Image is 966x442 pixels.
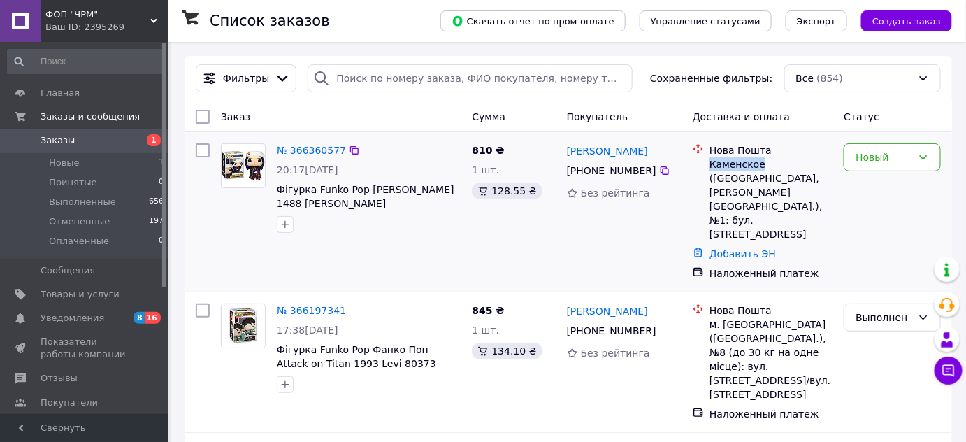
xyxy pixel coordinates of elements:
[41,110,140,123] span: Заказы и сообщения
[41,336,129,361] span: Показатели работы компании
[872,16,941,27] span: Создать заказ
[651,16,760,27] span: Управление статусами
[159,157,164,169] span: 1
[786,10,847,31] button: Экспорт
[650,71,772,85] span: Сохраненные фильтры:
[277,305,346,316] a: № 366197341
[159,235,164,248] span: 0
[277,164,338,176] span: 20:17[DATE]
[440,10,626,31] button: Скачать отчет по пром-оплате
[709,266,832,280] div: Наложенный платеж
[149,215,164,228] span: 197
[567,304,648,318] a: [PERSON_NAME]
[277,184,454,209] a: Фігурка Funko Pop [PERSON_NAME] 1488 [PERSON_NAME]
[709,143,832,157] div: Нова Пошта
[472,305,504,316] span: 845 ₴
[159,176,164,189] span: 0
[145,312,161,324] span: 16
[797,16,836,27] span: Экспорт
[277,344,436,369] a: Фігурка Funko Pop Фанко Поп Attack on Titan 1993 Levi 80373
[709,318,832,401] div: м. [GEOGRAPHIC_DATA] ([GEOGRAPHIC_DATA].), №8 (до 30 кг на одне місце): вул. [STREET_ADDRESS]/вул...
[223,71,269,85] span: Фильтры
[472,343,542,359] div: 134.10 ₴
[222,144,265,187] img: Фото товару
[709,157,832,241] div: Каменское ([GEOGRAPHIC_DATA], [PERSON_NAME][GEOGRAPHIC_DATA].), №1: бул. [STREET_ADDRESS]
[564,321,659,341] div: [PHONE_NUMBER]
[49,157,80,169] span: Новые
[41,288,120,301] span: Товары и услуги
[41,134,75,147] span: Заказы
[41,372,78,385] span: Отзывы
[221,143,266,188] a: Фото товару
[7,49,165,74] input: Поиск
[210,13,330,29] h1: Список заказов
[41,87,80,99] span: Главная
[221,304,266,348] a: Фото товару
[472,164,499,176] span: 1 шт.
[472,325,499,336] span: 1 шт.
[45,8,150,21] span: ФОП "ЧРМ"
[41,312,104,325] span: Уведомления
[277,325,338,336] span: 17:38[DATE]
[45,21,168,34] div: Ваш ID: 2395269
[472,183,542,199] div: 128.55 ₴
[308,64,633,92] input: Поиск по номеру заказа, ФИО покупателя, номеру телефона, Email, номеру накладной
[564,161,659,180] div: [PHONE_NUMBER]
[149,196,164,208] span: 656
[856,310,912,325] div: Выполнен
[472,145,504,156] span: 810 ₴
[41,397,98,409] span: Покупатели
[581,348,650,359] span: Без рейтинга
[221,111,250,122] span: Заказ
[796,71,814,85] span: Все
[709,407,832,421] div: Наложенный платеж
[49,196,116,208] span: Выполненные
[41,264,95,277] span: Сообщения
[222,304,265,348] img: Фото товару
[472,111,505,122] span: Сумма
[147,134,161,146] span: 1
[847,15,952,26] a: Создать заказ
[49,215,110,228] span: Отмененные
[693,111,790,122] span: Доставка и оплата
[49,235,109,248] span: Оплаченные
[567,144,648,158] a: [PERSON_NAME]
[856,150,912,165] div: Новый
[581,187,650,199] span: Без рейтинга
[861,10,952,31] button: Создать заказ
[277,145,346,156] a: № 366360577
[134,312,145,324] span: 8
[709,304,832,318] div: Нова Пошта
[567,111,628,122] span: Покупатель
[452,15,614,27] span: Скачать отчет по пром-оплате
[49,176,97,189] span: Принятые
[709,248,776,259] a: Добавить ЭН
[844,111,879,122] span: Статус
[816,73,843,84] span: (854)
[640,10,772,31] button: Управление статусами
[935,357,963,385] button: Чат с покупателем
